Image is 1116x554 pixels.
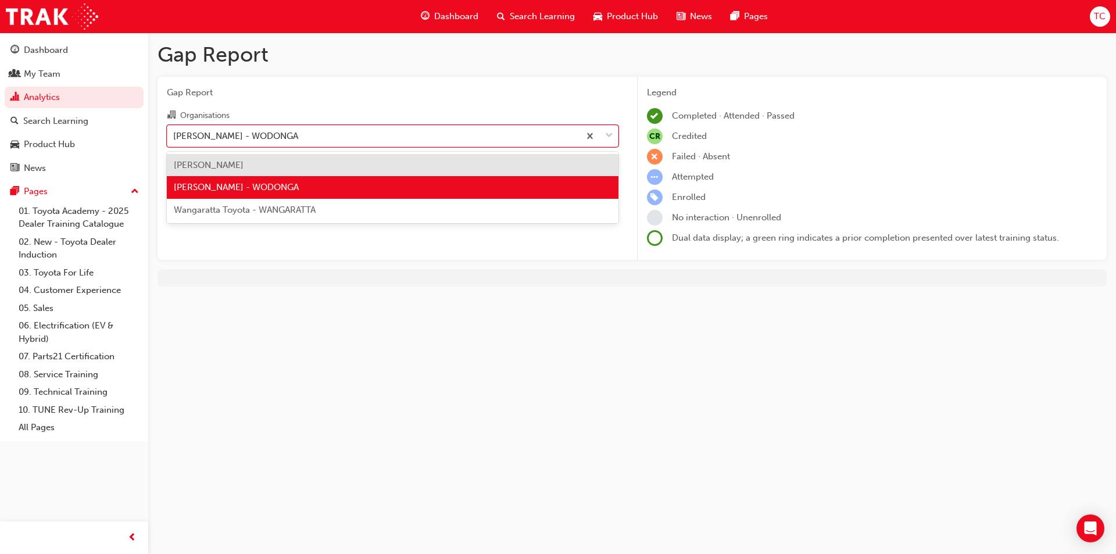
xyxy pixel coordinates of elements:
a: 09. Technical Training [14,383,144,401]
div: Dashboard [24,44,68,57]
button: Pages [5,181,144,202]
span: Enrolled [672,192,706,202]
a: Dashboard [5,40,144,61]
span: learningRecordVerb_NONE-icon [647,210,663,226]
a: 03. Toyota For Life [14,264,144,282]
span: Credited [672,131,707,141]
a: 02. New - Toyota Dealer Induction [14,233,144,264]
span: Pages [744,10,768,23]
a: pages-iconPages [721,5,777,28]
a: News [5,158,144,179]
span: organisation-icon [167,110,176,121]
span: pages-icon [731,9,739,24]
span: Completed · Attended · Passed [672,110,795,121]
span: News [690,10,712,23]
div: Open Intercom Messenger [1076,514,1104,542]
a: 08. Service Training [14,366,144,384]
button: TC [1090,6,1110,27]
span: news-icon [677,9,685,24]
div: My Team [24,67,60,81]
div: News [24,162,46,175]
div: Pages [24,185,48,198]
span: No interaction · Unenrolled [672,212,781,223]
span: search-icon [10,116,19,127]
span: learningRecordVerb_FAIL-icon [647,149,663,165]
button: DashboardMy TeamAnalyticsSearch LearningProduct HubNews [5,37,144,181]
span: Dual data display; a green ring indicates a prior completion presented over latest training status. [672,233,1059,243]
span: pages-icon [10,187,19,197]
a: 01. Toyota Academy - 2025 Dealer Training Catalogue [14,202,144,233]
a: My Team [5,63,144,85]
span: chart-icon [10,92,19,103]
a: search-iconSearch Learning [488,5,584,28]
a: All Pages [14,419,144,437]
span: prev-icon [128,531,137,545]
div: Product Hub [24,138,75,151]
span: Gap Report [167,86,618,99]
span: learningRecordVerb_COMPLETE-icon [647,108,663,124]
a: guage-iconDashboard [412,5,488,28]
span: Failed · Absent [672,151,730,162]
span: [PERSON_NAME] [174,160,244,170]
span: [PERSON_NAME] - WODONGA [174,182,299,192]
a: Product Hub [5,134,144,155]
a: car-iconProduct Hub [584,5,667,28]
span: TC [1094,10,1106,23]
span: guage-icon [10,45,19,56]
div: Organisations [180,110,230,121]
a: Search Learning [5,110,144,132]
span: guage-icon [421,9,430,24]
div: Legend [647,86,1098,99]
span: learningRecordVerb_ATTEMPT-icon [647,169,663,185]
span: car-icon [593,9,602,24]
img: Trak [6,3,98,30]
div: Search Learning [23,115,88,128]
a: news-iconNews [667,5,721,28]
span: Dashboard [434,10,478,23]
span: search-icon [497,9,505,24]
span: up-icon [131,184,139,199]
span: news-icon [10,163,19,174]
a: Analytics [5,87,144,108]
a: 05. Sales [14,299,144,317]
span: Product Hub [607,10,658,23]
span: learningRecordVerb_ENROLL-icon [647,190,663,205]
a: 06. Electrification (EV & Hybrid) [14,317,144,348]
span: Wangaratta Toyota - WANGARATTA [174,205,316,215]
h1: Gap Report [158,42,1107,67]
span: people-icon [10,69,19,80]
div: [PERSON_NAME] - WODONGA [173,129,298,142]
a: 04. Customer Experience [14,281,144,299]
a: 07. Parts21 Certification [14,348,144,366]
span: down-icon [605,128,613,144]
span: Attempted [672,171,714,182]
span: Search Learning [510,10,575,23]
span: car-icon [10,140,19,150]
span: null-icon [647,128,663,144]
a: 10. TUNE Rev-Up Training [14,401,144,419]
